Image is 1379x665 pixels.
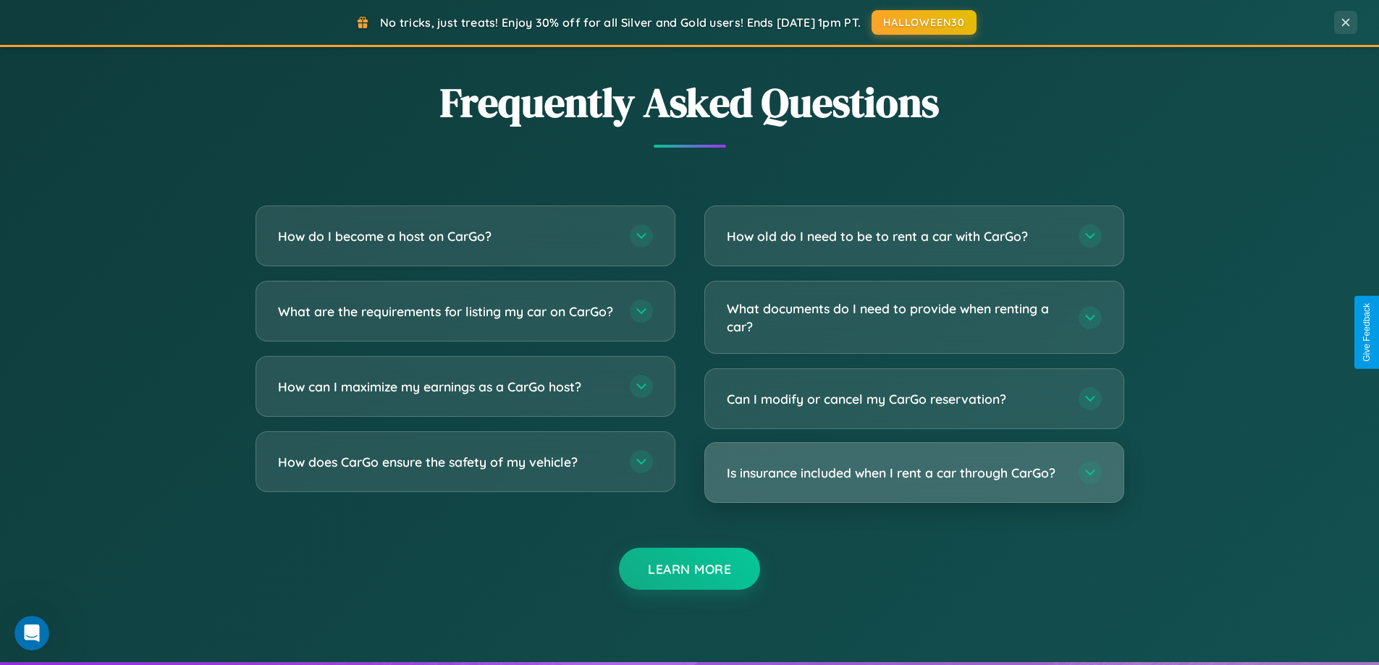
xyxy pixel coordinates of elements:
[278,302,615,321] h3: What are the requirements for listing my car on CarGo?
[619,548,760,590] button: Learn More
[278,378,615,396] h3: How can I maximize my earnings as a CarGo host?
[1362,303,1372,362] div: Give Feedback
[278,227,615,245] h3: How do I become a host on CarGo?
[727,227,1064,245] h3: How old do I need to be to rent a car with CarGo?
[727,464,1064,482] h3: Is insurance included when I rent a car through CarGo?
[727,390,1064,408] h3: Can I modify or cancel my CarGo reservation?
[872,10,977,35] button: HALLOWEEN30
[380,15,861,30] span: No tricks, just treats! Enjoy 30% off for all Silver and Gold users! Ends [DATE] 1pm PT.
[256,75,1124,130] h2: Frequently Asked Questions
[14,616,49,651] iframe: Intercom live chat
[727,300,1064,335] h3: What documents do I need to provide when renting a car?
[278,453,615,471] h3: How does CarGo ensure the safety of my vehicle?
